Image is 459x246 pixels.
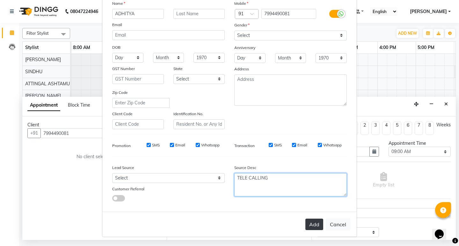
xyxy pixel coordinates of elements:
label: Transaction [234,143,255,149]
label: SMS [274,142,282,148]
label: Zip Code [112,90,128,95]
label: Whatsapp [323,142,342,148]
label: GST Number [112,66,135,72]
label: Email [112,22,122,28]
label: Address [234,66,249,72]
button: Cancel [326,218,350,230]
label: Anniversary [234,45,255,51]
input: GST Number [112,74,164,84]
label: Email [297,142,307,148]
label: Whatsapp [201,142,220,148]
input: Client Code [112,119,164,129]
label: DOB [112,45,120,50]
label: Lead Source [112,165,134,171]
label: Customer Referral [112,186,144,192]
label: Name [112,1,125,6]
input: First Name [112,9,164,19]
input: Enter Zip Code [112,98,170,108]
label: Promotion [112,143,131,149]
input: Resident No. or Any Id [173,119,225,129]
label: Source Desc [234,165,256,171]
label: Mobile [234,1,248,6]
label: Client Code [112,111,133,117]
label: Email [175,142,185,148]
button: Add [305,219,323,230]
label: Gender [234,22,250,28]
input: Last Name [173,9,225,19]
input: Email [112,30,225,40]
label: SMS [152,142,160,148]
label: State [173,66,183,72]
label: Identification No. [173,111,203,117]
input: Mobile [261,9,317,19]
